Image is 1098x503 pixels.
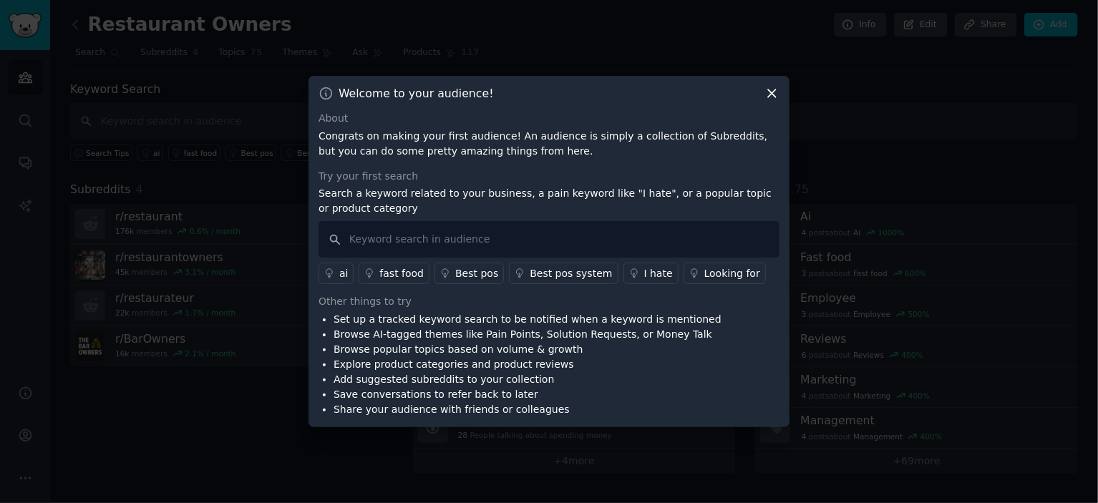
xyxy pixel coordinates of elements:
[684,263,766,284] a: Looking for
[704,266,760,281] div: Looking for
[319,186,779,216] p: Search a keyword related to your business, a pain keyword like "I hate", or a popular topic or pr...
[319,169,779,184] div: Try your first search
[319,294,779,309] div: Other things to try
[319,263,354,284] a: ai
[509,263,618,284] a: Best pos system
[434,263,504,284] a: Best pos
[339,266,348,281] div: ai
[530,266,612,281] div: Best pos system
[623,263,679,284] a: I hate
[334,357,722,372] li: Explore product categories and product reviews
[644,266,673,281] div: I hate
[334,327,722,342] li: Browse AI-tagged themes like Pain Points, Solution Requests, or Money Talk
[359,263,429,284] a: fast food
[319,129,779,159] p: Congrats on making your first audience! An audience is simply a collection of Subreddits, but you...
[379,266,424,281] div: fast food
[334,342,722,357] li: Browse popular topics based on volume & growth
[339,86,494,101] h3: Welcome to your audience!
[334,387,722,402] li: Save conversations to refer back to later
[334,402,722,417] li: Share your audience with friends or colleagues
[334,372,722,387] li: Add suggested subreddits to your collection
[319,111,779,126] div: About
[455,266,498,281] div: Best pos
[319,221,779,258] input: Keyword search in audience
[334,312,722,327] li: Set up a tracked keyword search to be notified when a keyword is mentioned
